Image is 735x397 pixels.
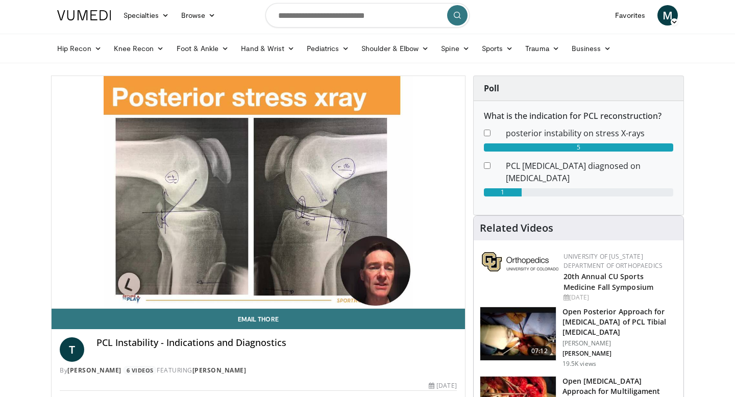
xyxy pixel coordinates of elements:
[484,188,522,196] div: 1
[476,38,520,59] a: Sports
[482,252,558,271] img: 355603a8-37da-49b6-856f-e00d7e9307d3.png.150x105_q85_autocrop_double_scale_upscale_version-0.2.png
[355,38,435,59] a: Shoulder & Elbow
[108,38,170,59] a: Knee Recon
[51,38,108,59] a: Hip Recon
[175,5,222,26] a: Browse
[562,339,677,348] p: [PERSON_NAME]
[265,3,470,28] input: Search topics, interventions
[609,5,651,26] a: Favorites
[60,366,457,375] div: By FEATURING
[170,38,235,59] a: Foot & Ankle
[480,307,556,360] img: e9f6b273-e945-4392-879d-473edd67745f.150x105_q85_crop-smart_upscale.jpg
[563,271,653,292] a: 20th Annual CU Sports Medicine Fall Symposium
[562,360,596,368] p: 19.5K views
[484,83,499,94] strong: Poll
[563,252,663,270] a: University of [US_STATE] Department of Orthopaedics
[498,160,681,184] dd: PCL [MEDICAL_DATA] diagnosed on [MEDICAL_DATA]
[123,366,157,375] a: 6 Videos
[67,366,121,375] a: [PERSON_NAME]
[301,38,355,59] a: Pediatrics
[562,307,677,337] h3: Open Posterior Approach for [MEDICAL_DATA] of PCL Tibial [MEDICAL_DATA]
[192,366,247,375] a: [PERSON_NAME]
[117,5,175,26] a: Specialties
[435,38,475,59] a: Spine
[563,293,675,302] div: [DATE]
[52,76,465,309] video-js: Video Player
[480,307,677,368] a: 07:12 Open Posterior Approach for [MEDICAL_DATA] of PCL Tibial [MEDICAL_DATA] [PERSON_NAME] [PERS...
[52,309,465,329] a: Email Thore
[480,222,553,234] h4: Related Videos
[519,38,566,59] a: Trauma
[484,111,673,121] h6: What is the indication for PCL reconstruction?
[57,10,111,20] img: VuMedi Logo
[484,143,673,152] div: 5
[562,350,677,358] p: [PERSON_NAME]
[235,38,301,59] a: Hand & Wrist
[527,346,552,356] span: 07:12
[657,5,678,26] a: M
[429,381,456,390] div: [DATE]
[498,127,681,139] dd: posterior instability on stress X-rays
[566,38,618,59] a: Business
[60,337,84,362] a: T
[96,337,457,349] h4: PCL Instability - Indications and Diagnostics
